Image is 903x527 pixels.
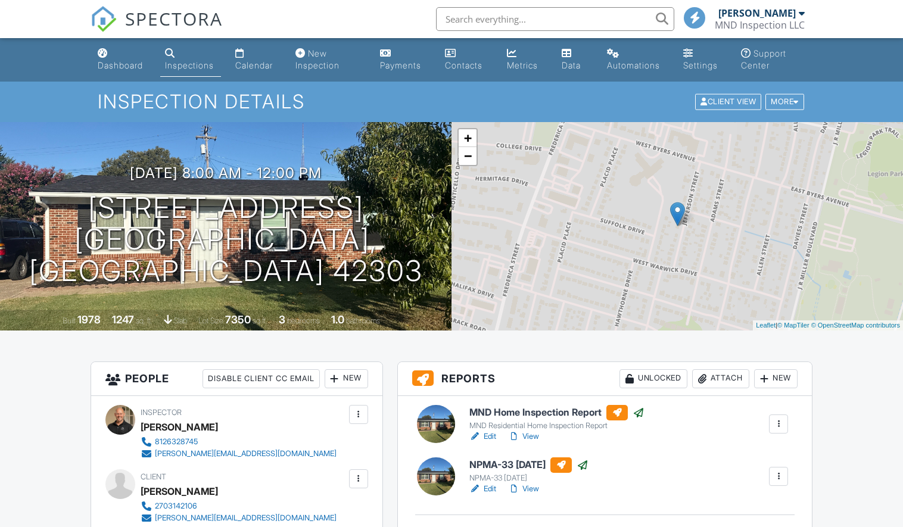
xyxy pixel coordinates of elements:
a: Dashboard [93,43,151,77]
div: Attach [692,369,749,388]
h6: MND Home Inspection Report [469,405,644,420]
a: Payments [375,43,431,77]
div: Dashboard [98,60,143,70]
div: NPMA-33 [DATE] [469,473,588,483]
div: [PERSON_NAME][EMAIL_ADDRESS][DOMAIN_NAME] [155,449,337,459]
a: Leaflet [756,322,776,329]
div: Contacts [445,60,482,70]
div: 1978 [77,313,101,326]
a: Edit [469,431,496,442]
div: Support Center [741,48,786,70]
h1: [STREET_ADDRESS] [GEOGRAPHIC_DATA], [GEOGRAPHIC_DATA] 42303 [19,192,432,286]
div: 8126328745 [155,437,198,447]
div: [PERSON_NAME] [141,482,218,500]
div: 3 [279,313,285,326]
div: [PERSON_NAME] [141,418,218,436]
div: MND Inspection LLC [715,19,805,31]
div: | [753,320,903,330]
span: Lot Size [198,316,223,325]
span: slab [174,316,187,325]
a: Automations (Basic) [602,43,669,77]
h1: Inspection Details [98,91,805,112]
div: Data [562,60,581,70]
div: Automations [607,60,660,70]
div: Inspections [165,60,214,70]
a: Zoom in [459,129,477,147]
span: Built [63,316,76,325]
a: SPECTORA [91,16,223,41]
h3: [DATE] 8:00 am - 12:00 pm [130,165,322,181]
div: 2703142106 [155,501,197,511]
a: New Inspection [291,43,366,77]
h6: NPMA-33 [DATE] [469,457,588,473]
a: Inspections [160,43,221,77]
div: Disable Client CC Email [203,369,320,388]
div: 7350 [225,313,251,326]
div: Calendar [235,60,273,70]
div: MND Residential Home Inspection Report [469,421,644,431]
a: [PERSON_NAME][EMAIL_ADDRESS][DOMAIN_NAME] [141,448,337,460]
h3: People [91,362,382,396]
div: Metrics [507,60,538,70]
a: Settings [678,43,727,77]
div: Settings [683,60,718,70]
h3: Reports [398,362,812,396]
input: Search everything... [436,7,674,31]
a: [PERSON_NAME][EMAIL_ADDRESS][DOMAIN_NAME] [141,512,337,524]
span: SPECTORA [125,6,223,31]
img: The Best Home Inspection Software - Spectora [91,6,117,32]
span: bathrooms [346,316,380,325]
span: sq.ft. [253,316,267,325]
a: © OpenStreetMap contributors [811,322,900,329]
div: New Inspection [295,48,340,70]
div: Payments [380,60,421,70]
a: Support Center [736,43,810,77]
div: 1.0 [331,313,344,326]
div: New [754,369,798,388]
a: Client View [694,96,764,105]
a: Data [557,43,592,77]
div: [PERSON_NAME][EMAIL_ADDRESS][DOMAIN_NAME] [155,513,337,523]
a: 2703142106 [141,500,337,512]
a: View [508,483,539,495]
div: New [325,369,368,388]
a: 8126328745 [141,436,337,448]
a: MND Home Inspection Report MND Residential Home Inspection Report [469,405,644,431]
a: Zoom out [459,147,477,165]
span: sq. ft. [136,316,152,325]
div: Unlocked [619,369,687,388]
a: NPMA-33 [DATE] NPMA-33 [DATE] [469,457,588,484]
a: Metrics [502,43,548,77]
a: Contacts [440,43,493,77]
div: [PERSON_NAME] [718,7,796,19]
span: Client [141,472,166,481]
span: Inspector [141,408,182,417]
a: Calendar [231,43,281,77]
div: More [765,94,804,110]
div: 1247 [112,313,134,326]
div: Client View [695,94,761,110]
a: View [508,431,539,442]
span: bedrooms [287,316,320,325]
a: © MapTiler [777,322,809,329]
a: Edit [469,483,496,495]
